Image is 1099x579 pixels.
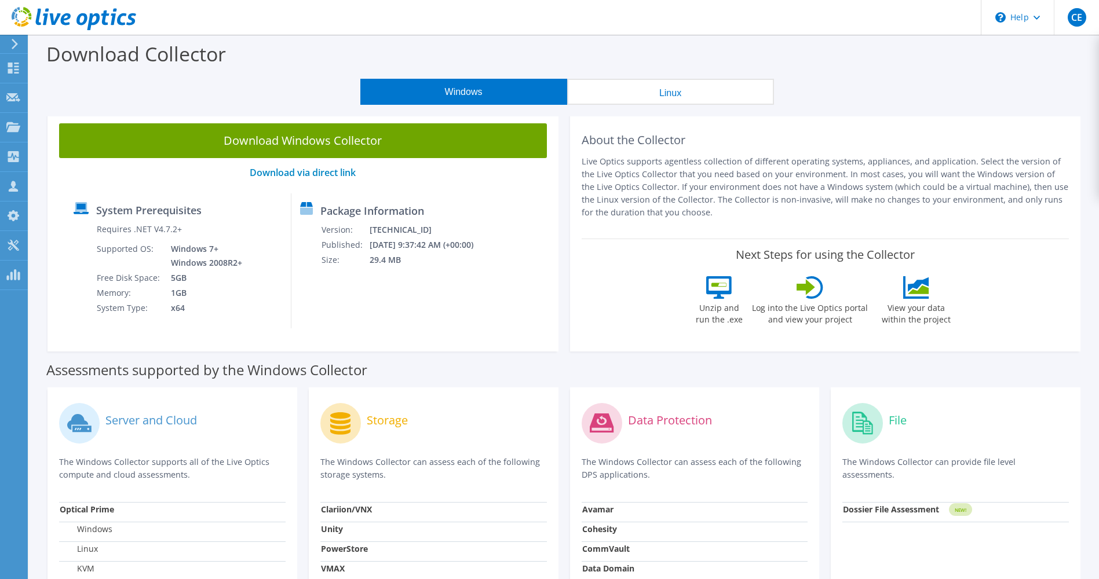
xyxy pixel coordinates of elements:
p: The Windows Collector supports all of the Live Optics compute and cloud assessments. [59,456,286,481]
td: [TECHNICAL_ID] [369,222,489,237]
a: Download Windows Collector [59,123,547,158]
label: Server and Cloud [105,415,197,426]
td: Supported OS: [96,241,162,270]
label: Linux [60,543,98,555]
label: System Prerequisites [96,204,202,216]
strong: Clariion/VNX [321,504,372,515]
strong: Avamar [582,504,614,515]
label: Data Protection [628,415,712,426]
strong: Dossier File Assessment [843,504,939,515]
p: The Windows Collector can assess each of the following storage systems. [320,456,547,481]
span: CE [1068,8,1086,27]
td: Memory: [96,285,162,301]
p: The Windows Collector can provide file level assessments. [842,456,1069,481]
label: Log into the Live Optics portal and view your project [751,299,868,325]
label: Assessments supported by the Windows Collector [46,364,367,376]
label: Storage [367,415,408,426]
td: Windows 7+ Windows 2008R2+ [162,241,244,270]
td: Free Disk Space: [96,270,162,285]
td: 1GB [162,285,244,301]
strong: Optical Prime [60,504,114,515]
svg: \n [995,12,1006,23]
strong: VMAX [321,563,345,574]
strong: Unity [321,523,343,534]
p: Live Optics supports agentless collection of different operating systems, appliances, and applica... [582,155,1069,219]
h2: About the Collector [582,133,1069,147]
td: 29.4 MB [369,252,489,267]
td: Size: [321,252,369,267]
button: Windows [360,79,567,105]
strong: Cohesity [582,523,617,534]
label: View your data within the project [874,299,958,325]
strong: CommVault [582,543,630,554]
label: Next Steps for using the Collector [736,248,915,262]
label: Unzip and run the .exe [692,299,746,325]
label: Package Information [320,205,424,217]
label: KVM [60,563,94,574]
tspan: NEW! [955,507,966,513]
label: File [889,415,907,426]
td: x64 [162,301,244,316]
td: Version: [321,222,369,237]
td: [DATE] 9:37:42 AM (+00:00) [369,237,489,252]
td: 5GB [162,270,244,285]
strong: PowerStore [321,543,368,554]
label: Requires .NET V4.7.2+ [97,223,182,235]
button: Linux [567,79,774,105]
strong: Data Domain [582,563,634,574]
td: System Type: [96,301,162,316]
a: Download via direct link [250,166,356,179]
p: The Windows Collector can assess each of the following DPS applications. [582,456,808,481]
label: Download Collector [46,41,226,67]
td: Published: [321,237,369,252]
label: Windows [60,523,112,535]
